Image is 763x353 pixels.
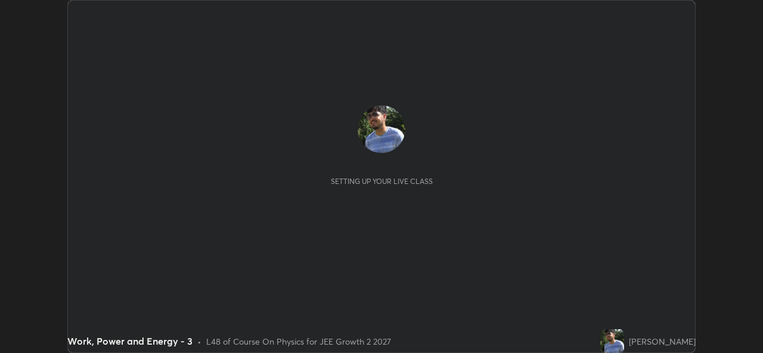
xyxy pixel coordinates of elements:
[331,177,433,186] div: Setting up your live class
[197,335,201,348] div: •
[67,334,193,348] div: Work, Power and Energy - 3
[206,335,391,348] div: L48 of Course On Physics for JEE Growth 2 2027
[600,329,624,353] img: c9c2625264e04309a598a922e55f7e3d.jpg
[629,335,696,348] div: [PERSON_NAME]
[358,105,405,153] img: c9c2625264e04309a598a922e55f7e3d.jpg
